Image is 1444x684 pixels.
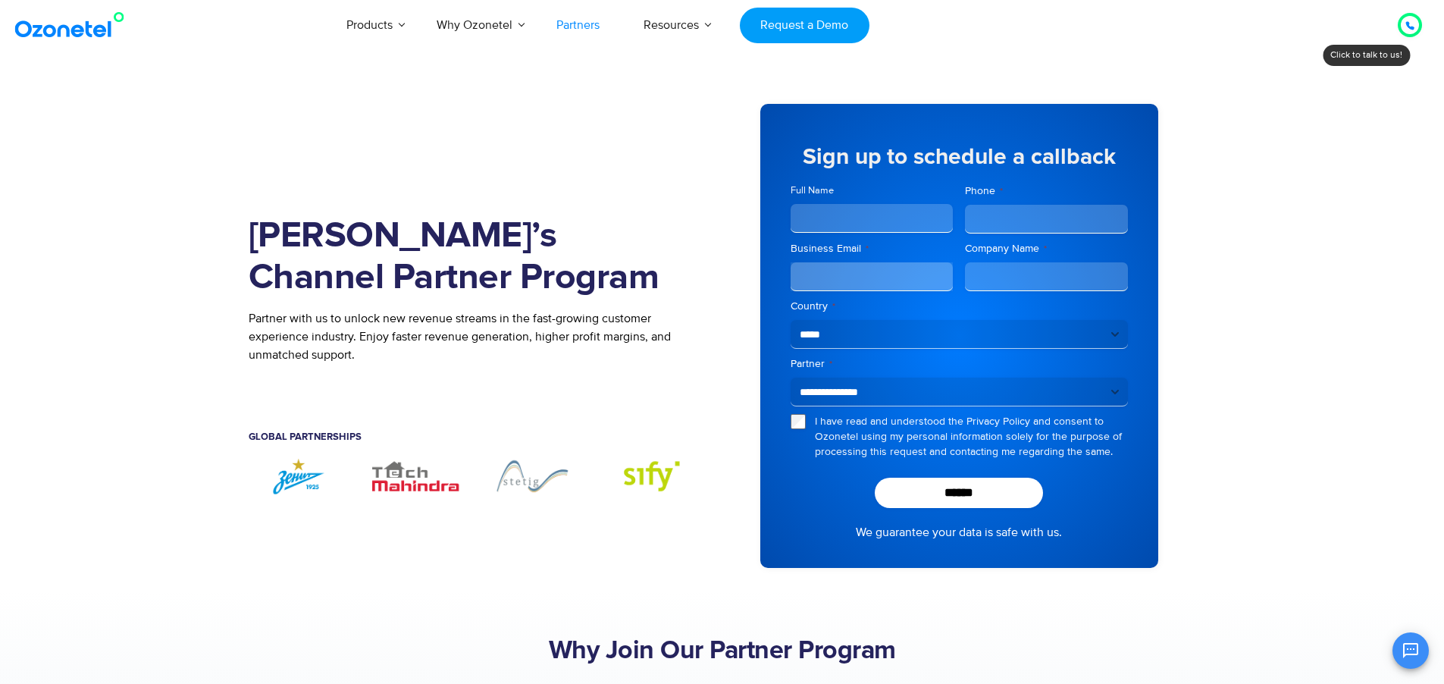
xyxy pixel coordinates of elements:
h2: Why Join Our Partner Program [249,636,1196,667]
p: Partner with us to unlock new revenue streams in the fast-growing customer experience industry. E... [249,309,700,364]
img: ZENIT [249,457,350,494]
label: Country [791,299,1128,314]
div: 2 / 7 [249,457,350,494]
div: Image Carousel [249,457,700,494]
h5: Global Partnerships [249,432,700,442]
a: Request a Demo [740,8,869,43]
label: Phone [965,184,1128,199]
img: TechMahindra [365,457,466,494]
img: Stetig [481,457,583,494]
label: Business Email [791,241,954,256]
img: Sify [598,457,700,494]
button: Open chat [1392,632,1429,669]
h1: [PERSON_NAME]’s Channel Partner Program [249,215,700,299]
label: Full Name [791,184,954,198]
h5: Sign up to schedule a callback [791,146,1128,168]
div: 4 / 7 [481,457,583,494]
label: Company Name [965,241,1128,256]
label: Partner [791,356,1128,372]
div: 5 / 7 [598,457,700,494]
label: I have read and understood the Privacy Policy and consent to Ozonetel using my personal informati... [815,414,1128,460]
a: We guarantee your data is safe with us. [856,523,1062,541]
div: 3 / 7 [365,457,466,494]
